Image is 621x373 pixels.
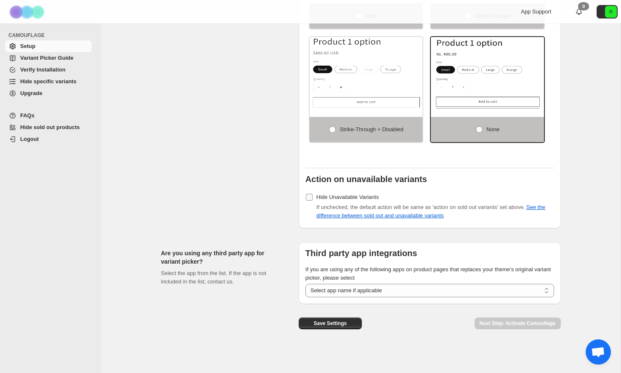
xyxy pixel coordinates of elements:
[5,110,92,122] a: FAQs
[20,55,73,61] span: Variant Picker Guide
[20,124,80,130] span: Hide sold out products
[597,5,618,19] button: Avatar with initials R
[575,8,583,16] a: 0
[161,270,266,285] span: Select the app from the list. If the app is not included in the list, contact us.
[299,317,362,329] button: Save Settings
[5,133,92,145] a: Logout
[5,40,92,52] a: Setup
[161,249,285,266] h2: Are you using any third party app for variant picker?
[578,2,589,11] div: 0
[486,126,499,132] span: None
[5,52,92,64] a: Variant Picker Guide
[20,136,39,142] span: Logout
[5,64,92,76] a: Verify Installation
[431,37,544,108] img: None
[586,339,611,365] a: Open chat
[605,6,617,18] span: Avatar with initials R
[7,0,49,24] img: Camouflage
[5,87,92,99] a: Upgrade
[20,78,77,85] span: Hide specific variants
[20,90,42,96] span: Upgrade
[5,76,92,87] a: Hide specific variants
[20,66,66,73] span: Verify Installation
[20,112,34,119] span: FAQs
[8,32,95,39] span: CAMOUFLAGE
[609,9,613,14] text: R
[305,266,551,281] span: If you are using any of the following apps on product pages that replaces your theme's original v...
[340,126,403,132] span: Strike-through + Disabled
[313,320,347,327] span: Save Settings
[310,37,423,108] img: Strike-through + Disabled
[5,122,92,133] a: Hide sold out products
[521,8,551,15] span: App Support
[316,204,545,219] span: If unchecked, the default action will be same as 'action on sold out variants' set above.
[305,249,417,258] b: Third party app integrations
[305,175,427,184] b: Action on unavailable variants
[316,194,379,200] span: Hide Unavailable Variants
[20,43,35,49] span: Setup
